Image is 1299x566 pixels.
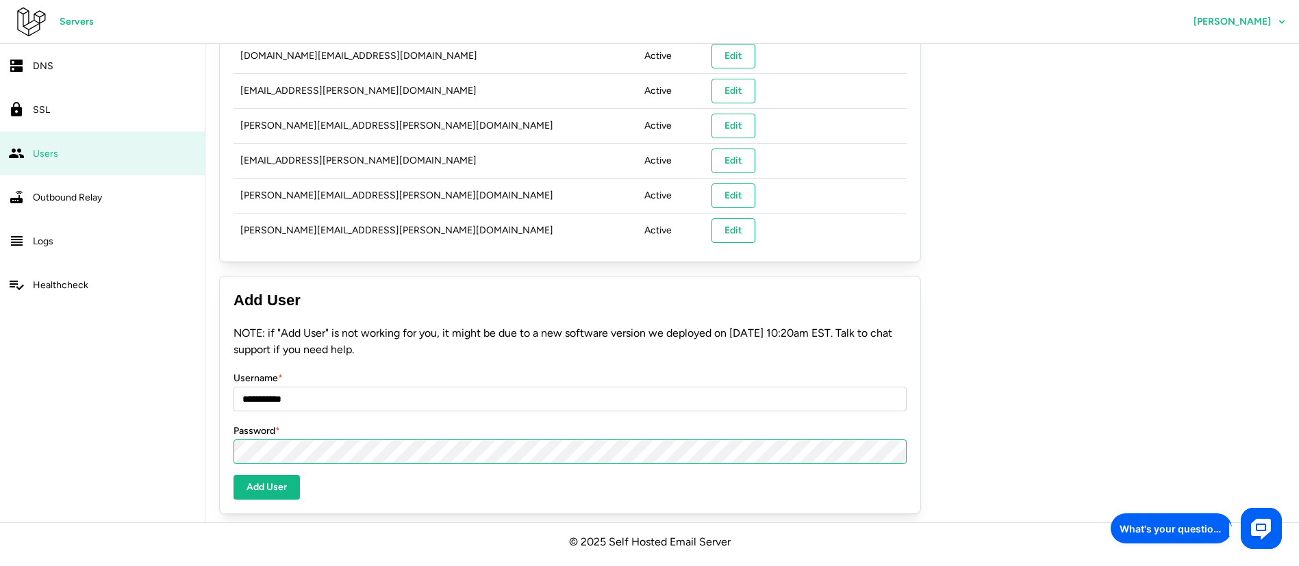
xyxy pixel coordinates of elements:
[33,235,53,247] span: Logs
[724,79,742,103] span: Edit
[638,143,705,178] td: Active
[234,178,638,213] td: [PERSON_NAME][EMAIL_ADDRESS][PERSON_NAME][DOMAIN_NAME]
[1194,17,1271,27] span: [PERSON_NAME]
[711,183,755,208] button: Edit
[234,108,638,143] td: [PERSON_NAME][EMAIL_ADDRESS][PERSON_NAME][DOMAIN_NAME]
[33,279,88,291] span: Healthcheck
[1181,10,1299,34] button: [PERSON_NAME]
[724,44,742,68] span: Edit
[234,475,300,500] button: Add User
[1107,504,1285,552] iframe: HelpCrunch
[711,44,755,68] button: Edit
[234,38,638,73] td: [DOMAIN_NAME][EMAIL_ADDRESS][DOMAIN_NAME]
[33,192,102,203] span: Outbound Relay
[638,213,705,248] td: Active
[33,104,50,116] span: SSL
[638,108,705,143] td: Active
[724,219,742,242] span: Edit
[724,184,742,207] span: Edit
[33,148,58,159] span: Users
[234,371,283,386] label: Username
[234,424,280,439] label: Password
[638,178,705,213] td: Active
[711,79,755,103] button: Edit
[711,218,755,243] button: Edit
[711,114,755,138] button: Edit
[638,73,705,108] td: Active
[724,114,742,138] span: Edit
[638,38,705,73] td: Active
[234,290,907,311] h3: Add User
[33,60,53,72] span: DNS
[247,476,287,499] span: Add User
[234,325,907,359] p: NOTE: if "Add User" is not working for you, it might be due to a new software version we deployed...
[724,149,742,172] span: Edit
[47,10,107,34] a: Servers
[711,149,755,173] button: Edit
[234,143,638,178] td: [EMAIL_ADDRESS][PERSON_NAME][DOMAIN_NAME]
[234,213,638,248] td: [PERSON_NAME][EMAIL_ADDRESS][PERSON_NAME][DOMAIN_NAME]
[234,73,638,108] td: [EMAIL_ADDRESS][PERSON_NAME][DOMAIN_NAME]
[60,10,94,34] span: Servers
